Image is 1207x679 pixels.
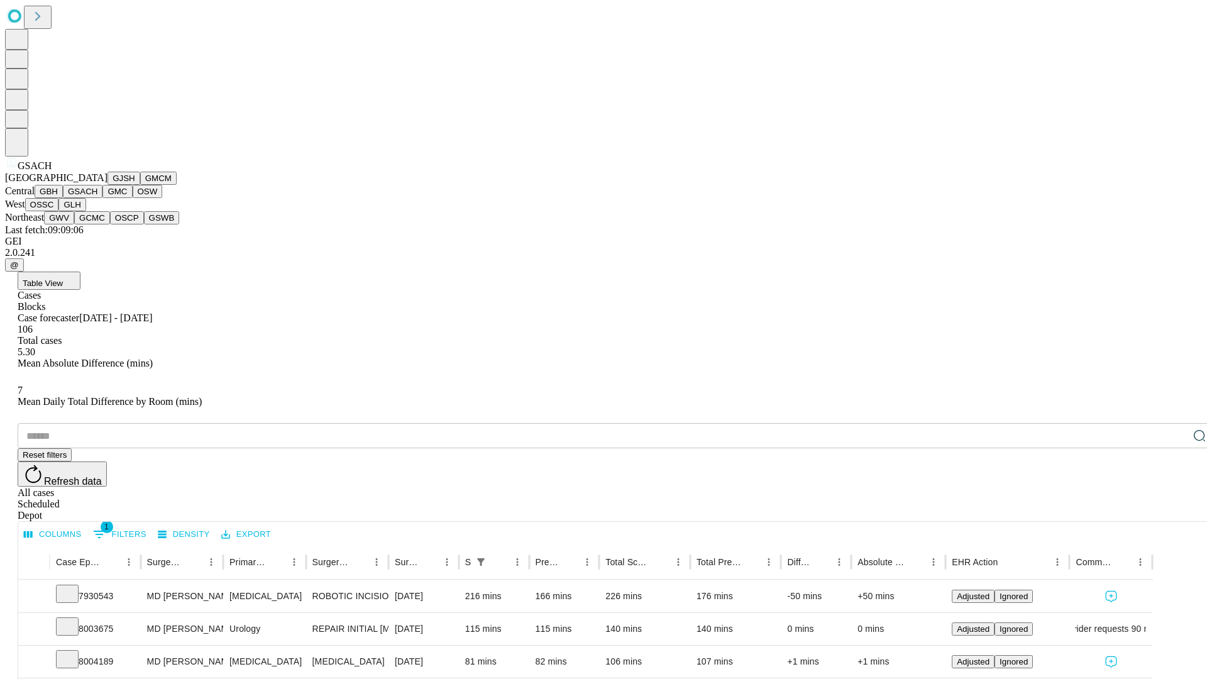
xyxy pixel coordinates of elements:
[438,553,456,571] button: Menu
[536,580,593,612] div: 166 mins
[229,613,299,645] div: Urology
[5,212,44,223] span: Northeast
[25,619,43,641] button: Expand
[56,557,101,567] div: Case Epic Id
[56,613,135,645] div: 8003675
[63,185,102,198] button: GSACH
[147,557,184,567] div: Surgeon Name
[155,525,213,544] button: Density
[957,624,989,634] span: Adjusted
[102,185,132,198] button: GMC
[787,580,845,612] div: -50 mins
[395,557,419,567] div: Surgery Date
[465,557,471,567] div: Scheduled In Room Duration
[5,199,25,209] span: West
[995,622,1033,636] button: Ignored
[268,553,285,571] button: Sort
[79,312,152,323] span: [DATE] - [DATE]
[1132,553,1149,571] button: Menu
[10,260,19,270] span: @
[907,553,925,571] button: Sort
[350,553,368,571] button: Sort
[21,525,85,544] button: Select columns
[5,258,24,272] button: @
[147,580,217,612] div: MD [PERSON_NAME] Md
[101,521,113,533] span: 1
[925,553,942,571] button: Menu
[110,211,144,224] button: OSCP
[18,461,107,487] button: Refresh data
[107,172,140,185] button: GJSH
[697,646,775,678] div: 107 mins
[312,613,382,645] div: REPAIR INITIAL [MEDICAL_DATA] REDUCIBLE AGE [DEMOGRAPHIC_DATA] OR MORE
[18,358,153,368] span: Mean Absolute Difference (mins)
[697,580,775,612] div: 176 mins
[185,553,202,571] button: Sort
[787,557,812,567] div: Difference
[421,553,438,571] button: Sort
[472,553,490,571] button: Show filters
[133,185,163,198] button: OSW
[58,198,85,211] button: GLH
[312,557,349,567] div: Surgery Name
[229,646,299,678] div: [MEDICAL_DATA]
[857,557,906,567] div: Absolute Difference
[536,613,593,645] div: 115 mins
[140,172,177,185] button: GMCM
[368,553,385,571] button: Menu
[857,580,939,612] div: +50 mins
[218,525,274,544] button: Export
[1000,592,1028,601] span: Ignored
[74,211,110,224] button: GCMC
[742,553,760,571] button: Sort
[999,553,1017,571] button: Sort
[957,657,989,666] span: Adjusted
[561,553,578,571] button: Sort
[1114,553,1132,571] button: Sort
[1000,624,1028,634] span: Ignored
[1076,613,1145,645] div: provider requests 90 mins
[102,553,120,571] button: Sort
[229,580,299,612] div: [MEDICAL_DATA]
[578,553,596,571] button: Menu
[952,590,995,603] button: Adjusted
[465,613,523,645] div: 115 mins
[312,580,382,612] div: ROBOTIC INCISIONAL/VENTRAL/UMBILICAL [MEDICAL_DATA] INITIAL 3-10 CM INCARCERATED/STRANGULATED
[787,613,845,645] div: 0 mins
[202,553,220,571] button: Menu
[35,185,63,198] button: GBH
[5,224,84,235] span: Last fetch: 09:09:06
[18,272,80,290] button: Table View
[1049,553,1066,571] button: Menu
[1059,613,1163,645] span: provider requests 90 mins
[605,646,684,678] div: 106 mins
[697,557,742,567] div: Total Predicted Duration
[147,646,217,678] div: MD [PERSON_NAME] Md
[952,622,995,636] button: Adjusted
[23,279,63,288] span: Table View
[995,655,1033,668] button: Ignored
[395,646,453,678] div: [DATE]
[395,580,453,612] div: [DATE]
[18,324,33,334] span: 106
[144,211,180,224] button: GSWB
[509,553,526,571] button: Menu
[472,553,490,571] div: 1 active filter
[536,557,560,567] div: Predicted In Room Duration
[147,613,217,645] div: MD [PERSON_NAME] Md
[5,185,35,196] span: Central
[952,655,995,668] button: Adjusted
[813,553,830,571] button: Sort
[395,613,453,645] div: [DATE]
[5,247,1202,258] div: 2.0.241
[536,646,593,678] div: 82 mins
[18,396,202,407] span: Mean Daily Total Difference by Room (mins)
[18,160,52,171] span: GSACH
[18,385,23,395] span: 7
[120,553,138,571] button: Menu
[465,580,523,612] div: 216 mins
[18,448,72,461] button: Reset filters
[229,557,266,567] div: Primary Service
[25,651,43,673] button: Expand
[491,553,509,571] button: Sort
